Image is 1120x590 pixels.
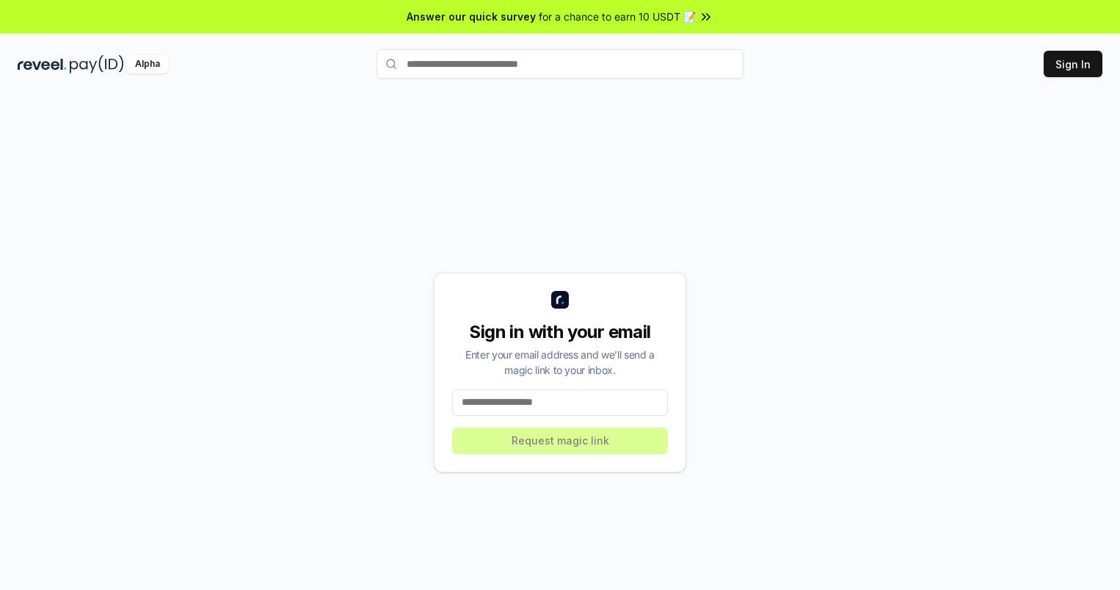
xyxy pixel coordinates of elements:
img: logo_small [551,291,569,309]
span: Answer our quick survey [407,9,536,24]
span: for a chance to earn 10 USDT 📝 [539,9,696,24]
div: Alpha [127,55,168,73]
img: pay_id [70,55,124,73]
img: reveel_dark [18,55,67,73]
div: Sign in with your email [452,320,668,344]
div: Enter your email address and we’ll send a magic link to your inbox. [452,347,668,378]
button: Sign In [1044,51,1102,77]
